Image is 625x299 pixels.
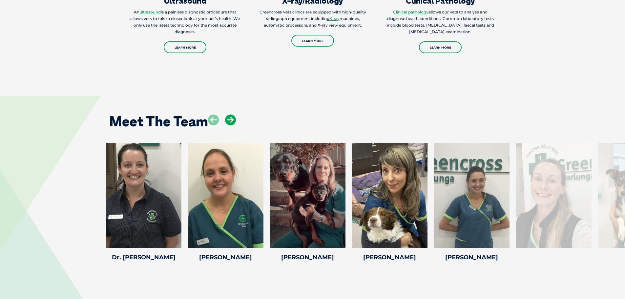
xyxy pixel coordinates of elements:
a: Learn More [291,35,334,47]
a: X-ray [329,16,340,21]
h4: [PERSON_NAME] [352,254,427,260]
p: allows our vets to analyse and diagnose health conditions. Common laboratory tests include blood ... [384,9,497,35]
p: Greencross Vets clinics are equipped with high-quality radiograph equipment including machines, a... [257,9,369,29]
h4: [PERSON_NAME] [270,254,345,260]
a: Learn More [164,41,206,53]
h2: Meet The Team [109,115,208,128]
p: An is a painless diagnostic procedure that allows vets to take a closer look at your pet’s health... [129,9,241,35]
h4: Dr. [PERSON_NAME] [106,254,181,260]
h4: [PERSON_NAME] [434,254,510,260]
a: Learn More [419,41,462,53]
h4: [PERSON_NAME] [188,254,263,260]
a: Clinical pathology [393,10,428,14]
a: ultrasound [139,10,161,14]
